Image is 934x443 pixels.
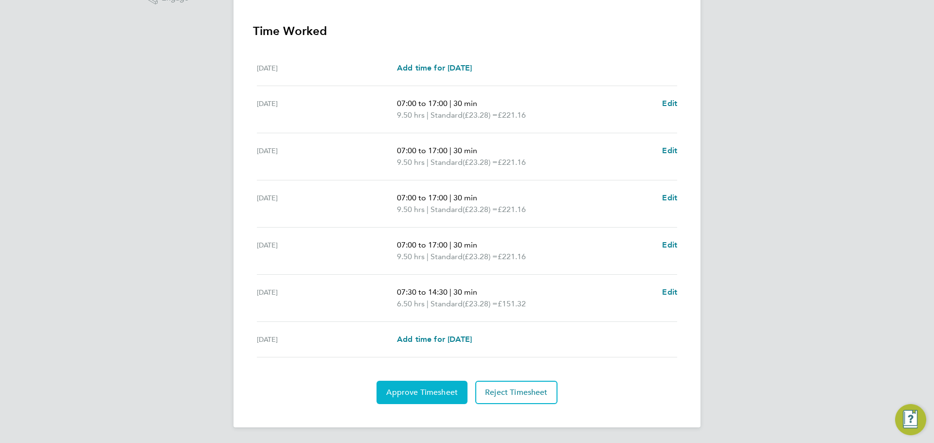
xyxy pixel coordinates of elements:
[377,381,467,404] button: Approve Timesheet
[257,145,397,168] div: [DATE]
[662,192,677,204] a: Edit
[662,287,677,297] span: Edit
[498,158,526,167] span: £221.16
[397,193,448,202] span: 07:00 to 17:00
[463,299,498,308] span: (£23.28) =
[431,157,463,168] span: Standard
[397,99,448,108] span: 07:00 to 17:00
[449,287,451,297] span: |
[498,205,526,214] span: £221.16
[427,205,429,214] span: |
[475,381,557,404] button: Reject Timesheet
[453,287,477,297] span: 30 min
[397,252,425,261] span: 9.50 hrs
[463,110,498,120] span: (£23.28) =
[397,287,448,297] span: 07:30 to 14:30
[498,299,526,308] span: £151.32
[463,205,498,214] span: (£23.28) =
[386,388,458,397] span: Approve Timesheet
[449,146,451,155] span: |
[895,404,926,435] button: Engage Resource Center
[397,240,448,249] span: 07:00 to 17:00
[397,335,472,344] span: Add time for [DATE]
[257,62,397,74] div: [DATE]
[449,193,451,202] span: |
[257,286,397,310] div: [DATE]
[662,98,677,109] a: Edit
[431,109,463,121] span: Standard
[662,286,677,298] a: Edit
[431,251,463,263] span: Standard
[253,23,681,39] h3: Time Worked
[662,240,677,249] span: Edit
[427,158,429,167] span: |
[662,146,677,155] span: Edit
[453,146,477,155] span: 30 min
[397,299,425,308] span: 6.50 hrs
[257,334,397,345] div: [DATE]
[485,388,548,397] span: Reject Timesheet
[449,99,451,108] span: |
[397,110,425,120] span: 9.50 hrs
[453,240,477,249] span: 30 min
[463,252,498,261] span: (£23.28) =
[397,334,472,345] a: Add time for [DATE]
[427,252,429,261] span: |
[397,63,472,72] span: Add time for [DATE]
[449,240,451,249] span: |
[431,204,463,215] span: Standard
[662,99,677,108] span: Edit
[397,62,472,74] a: Add time for [DATE]
[662,145,677,157] a: Edit
[427,299,429,308] span: |
[257,192,397,215] div: [DATE]
[397,146,448,155] span: 07:00 to 17:00
[662,239,677,251] a: Edit
[463,158,498,167] span: (£23.28) =
[257,98,397,121] div: [DATE]
[431,298,463,310] span: Standard
[453,193,477,202] span: 30 min
[397,158,425,167] span: 9.50 hrs
[397,205,425,214] span: 9.50 hrs
[498,252,526,261] span: £221.16
[498,110,526,120] span: £221.16
[662,193,677,202] span: Edit
[257,239,397,263] div: [DATE]
[453,99,477,108] span: 30 min
[427,110,429,120] span: |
